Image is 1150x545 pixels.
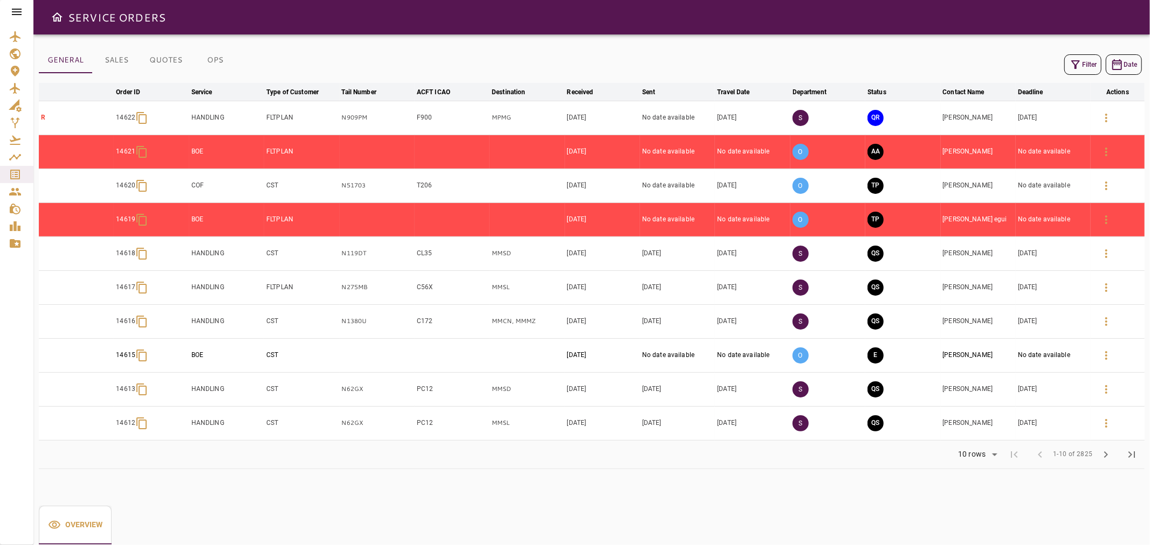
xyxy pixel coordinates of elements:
td: No date available [715,135,790,169]
button: Details [1093,105,1119,131]
td: [DATE] [715,372,790,406]
td: [DATE] [565,202,640,236]
button: AWAITING ASSIGNMENT [867,144,884,160]
td: No date available [715,202,790,236]
td: [DATE] [640,372,715,406]
span: Department [793,86,841,99]
td: [DATE] [715,236,790,270]
p: S [793,246,809,262]
td: [PERSON_NAME] [941,270,1016,304]
p: S [793,313,809,330]
p: S [793,280,809,296]
td: [DATE] [640,236,715,270]
td: C56X [415,270,490,304]
span: Sent [642,86,670,99]
td: CST [264,406,339,440]
span: Previous Page [1027,442,1053,467]
span: 1-10 of 2825 [1053,449,1093,460]
p: N909PM [342,113,412,122]
td: BOE [189,135,264,169]
button: Overview [39,506,112,544]
div: Received [567,86,594,99]
span: chevron_right [1099,448,1112,461]
span: Service [191,86,226,99]
td: [DATE] [1016,372,1091,406]
td: [DATE] [640,270,715,304]
button: QUOTE SENT [867,280,884,296]
div: Type of Customer [266,86,319,99]
button: Details [1093,241,1119,267]
span: Type of Customer [266,86,333,99]
p: MMSL [492,418,562,428]
td: [DATE] [1016,406,1091,440]
div: Destination [492,86,525,99]
td: F900 [415,101,490,135]
td: HANDLING [189,304,264,338]
td: HANDLING [189,406,264,440]
button: Details [1093,309,1119,334]
div: ACFT ICAO [417,86,450,99]
td: HANDLING [189,101,264,135]
span: Status [867,86,900,99]
td: [DATE] [565,338,640,372]
td: HANDLING [189,236,264,270]
td: [PERSON_NAME] [941,135,1016,169]
p: MMSL [492,283,562,292]
td: No date available [715,338,790,372]
p: O [793,144,809,160]
td: [PERSON_NAME] [941,169,1016,202]
div: Deadline [1018,86,1043,99]
div: Travel Date [717,86,749,99]
p: 14617 [116,283,135,292]
button: GENERAL [39,47,92,73]
td: C172 [415,304,490,338]
span: Next Page [1093,442,1119,467]
div: Order ID [116,86,140,99]
button: OPS [191,47,239,73]
td: [DATE] [715,169,790,202]
td: FLTPLAN [264,202,339,236]
td: No date available [640,101,715,135]
td: [PERSON_NAME] [941,304,1016,338]
td: No date available [640,169,715,202]
span: Deadline [1018,86,1057,99]
p: N62GX [342,418,412,428]
p: O [793,178,809,194]
td: CST [264,338,339,372]
td: No date available [640,338,715,372]
td: FLTPLAN [264,270,339,304]
p: N51703 [342,181,412,190]
p: MPMG [492,113,562,122]
td: [PERSON_NAME] [941,338,1016,372]
button: SALES [92,47,141,73]
td: [DATE] [1016,270,1091,304]
button: EXECUTION [867,347,884,364]
p: 14619 [116,215,135,224]
span: Received [567,86,608,99]
td: [DATE] [565,236,640,270]
button: QUOTE SENT [867,415,884,431]
p: 14615 [116,351,135,360]
button: QUOTE REQUESTED [867,110,884,126]
h6: SERVICE ORDERS [68,9,166,26]
div: Tail Number [342,86,376,99]
td: CST [264,236,339,270]
span: Last Page [1119,442,1145,467]
p: 14618 [116,249,135,258]
button: Details [1093,207,1119,233]
button: Details [1093,343,1119,368]
td: CL35 [415,236,490,270]
td: No date available [1016,169,1091,202]
p: 14613 [116,385,135,394]
p: 14616 [116,317,135,326]
div: Status [867,86,886,99]
button: Date [1106,54,1142,75]
p: N62GX [342,385,412,394]
p: MMCN, MMMZ [492,317,562,326]
div: Contact Name [943,86,984,99]
td: [DATE] [565,270,640,304]
td: No date available [640,135,715,169]
button: QUOTE SENT [867,381,884,397]
button: Open drawer [46,6,68,28]
span: Order ID [116,86,154,99]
